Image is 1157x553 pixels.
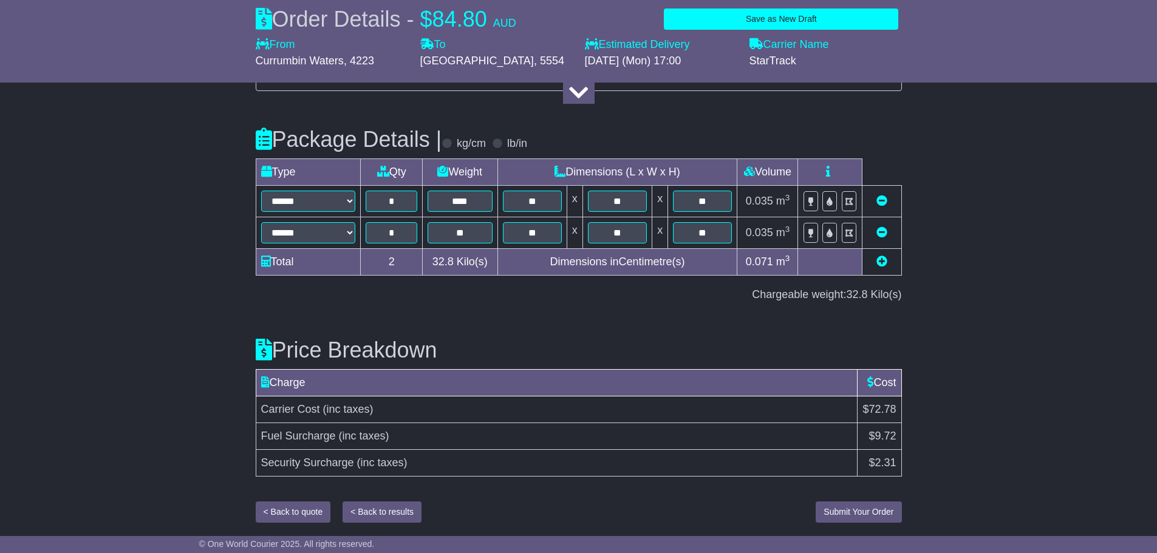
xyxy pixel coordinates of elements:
span: Currumbin Waters [256,55,344,67]
td: x [652,217,668,249]
h3: Package Details | [256,127,442,152]
span: , 5554 [534,55,564,67]
span: , 4223 [344,55,374,67]
span: Submit Your Order [824,507,893,517]
td: Total [256,249,361,276]
span: (inc taxes) [339,430,389,442]
span: AUD [493,17,516,29]
span: $ [420,7,432,32]
span: © One World Courier 2025. All rights reserved. [199,539,375,549]
button: < Back to results [343,501,422,523]
span: (inc taxes) [357,456,408,469]
td: Volume [737,159,798,186]
td: x [567,186,582,217]
div: Chargeable weight: Kilo(s) [256,288,902,302]
td: Charge [256,370,858,396]
td: x [567,217,582,249]
td: Cost [858,370,901,396]
div: StarTrack [749,55,902,68]
td: Dimensions (L x W x H) [497,159,737,186]
sup: 3 [785,193,790,202]
span: 32.8 [846,288,867,300]
span: $9.72 [869,430,896,442]
div: Order Details - [256,6,516,32]
a: Add new item [876,256,887,268]
span: m [776,226,790,239]
td: Kilo(s) [423,249,498,276]
td: Weight [423,159,498,186]
sup: 3 [785,225,790,234]
span: Fuel Surcharge [261,430,336,442]
a: Remove this item [876,195,887,207]
span: [GEOGRAPHIC_DATA] [420,55,534,67]
span: 0.035 [746,195,773,207]
button: Submit Your Order [816,501,901,523]
label: To [420,38,446,52]
div: [DATE] (Mon) 17:00 [585,55,737,68]
button: Save as New Draft [664,8,898,30]
span: m [776,256,790,268]
h3: Price Breakdown [256,338,902,362]
span: 0.071 [746,256,773,268]
label: Carrier Name [749,38,829,52]
span: (inc taxes) [323,403,374,415]
label: lb/in [507,137,527,151]
label: Estimated Delivery [585,38,737,52]
label: From [256,38,295,52]
span: 84.80 [432,7,487,32]
span: 0.035 [746,226,773,239]
sup: 3 [785,254,790,263]
a: Remove this item [876,226,887,239]
td: Qty [361,159,423,186]
td: Dimensions in Centimetre(s) [497,249,737,276]
label: kg/cm [457,137,486,151]
span: m [776,195,790,207]
td: 2 [361,249,423,276]
span: 32.8 [432,256,454,268]
span: $72.78 [862,403,896,415]
span: Security Surcharge [261,456,354,469]
td: x [652,186,668,217]
button: < Back to quote [256,501,331,523]
span: Carrier Cost [261,403,320,415]
span: $2.31 [869,456,896,469]
td: Type [256,159,361,186]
